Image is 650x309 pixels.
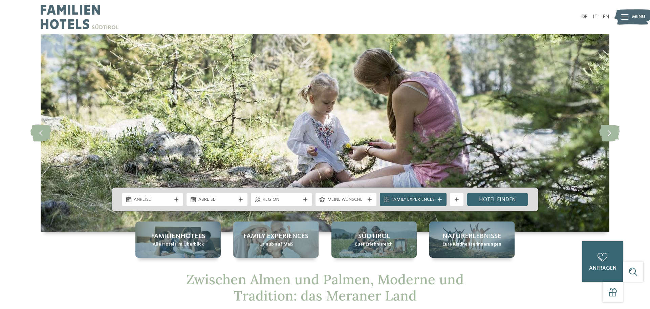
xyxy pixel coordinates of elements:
[331,221,417,258] a: Familienhotels in Meran – Abwechslung pur! Südtirol Euer Erlebnisreich
[186,271,464,304] span: Zwischen Almen und Palmen, Moderne und Tradition: das Meraner Land
[581,14,588,20] a: DE
[582,241,623,282] a: anfragen
[263,196,300,203] span: Region
[593,14,598,20] a: IT
[259,241,293,248] span: Urlaub auf Maß
[134,196,171,203] span: Anreise
[41,34,609,232] img: Familienhotels in Meran – Abwechslung pur!
[358,232,390,241] span: Südtirol
[589,266,616,271] span: anfragen
[467,193,528,206] a: Hotel finden
[243,232,308,241] span: Family Experiences
[442,241,501,248] span: Eure Kindheitserinnerungen
[327,196,365,203] span: Meine Wünsche
[603,14,609,20] a: EN
[135,221,221,258] a: Familienhotels in Meran – Abwechslung pur! Familienhotels Alle Hotels im Überblick
[355,241,393,248] span: Euer Erlebnisreich
[632,14,645,20] span: Menü
[392,196,435,203] span: Family Experiences
[429,221,515,258] a: Familienhotels in Meran – Abwechslung pur! Naturerlebnisse Eure Kindheitserinnerungen
[153,241,204,248] span: Alle Hotels im Überblick
[198,196,236,203] span: Abreise
[442,232,501,241] span: Naturerlebnisse
[233,221,319,258] a: Familienhotels in Meran – Abwechslung pur! Family Experiences Urlaub auf Maß
[151,232,205,241] span: Familienhotels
